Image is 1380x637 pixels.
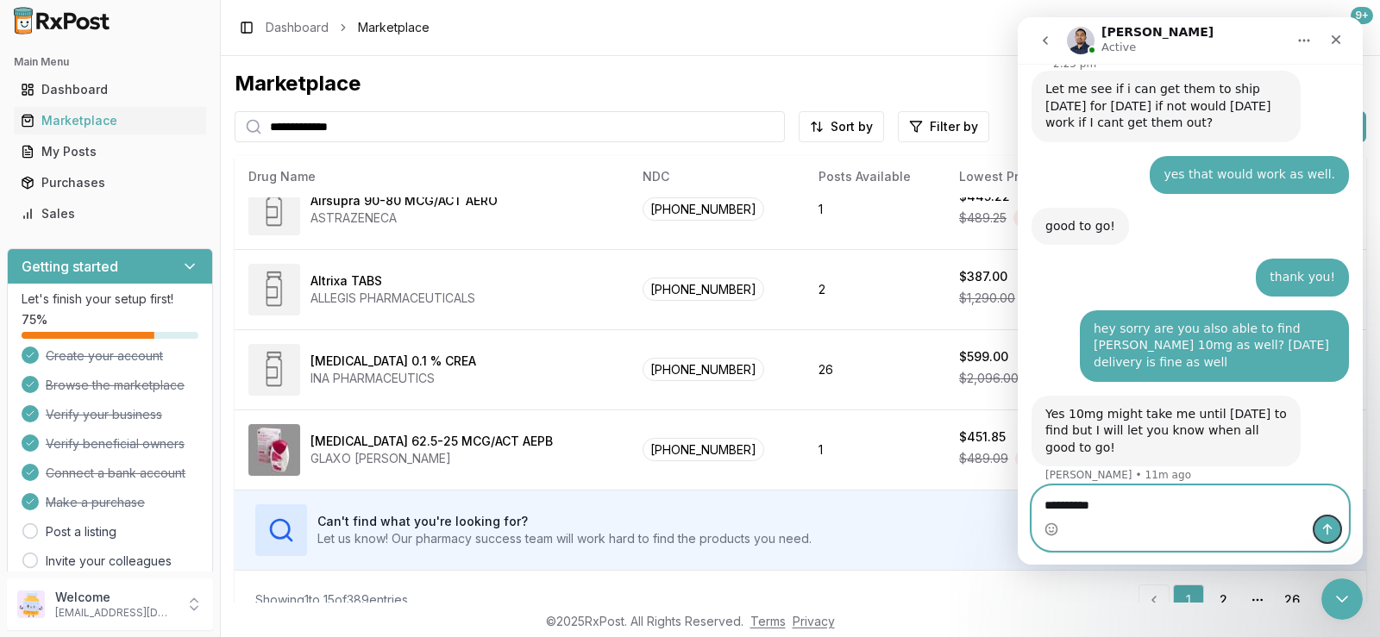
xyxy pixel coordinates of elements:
th: NDC [629,156,804,197]
div: ALLEGIS PHARMACEUTICALS [310,290,475,307]
button: My Posts [7,138,213,165]
div: Purchases [21,174,199,191]
span: $489.09 [959,450,1008,467]
a: Purchases [14,167,206,198]
td: 1 [805,169,945,249]
div: $451.85 [959,428,1006,446]
div: My Posts [21,143,199,160]
p: Let's finish your setup first! [22,290,198,308]
img: Anoro Ellipta 62.5-25 MCG/ACT AEPB [248,424,300,476]
div: ASTRAZENECA [310,209,498,227]
button: Sales [7,200,213,228]
nav: pagination [1138,584,1345,615]
div: Showing 1 to 15 of 389 entries [255,591,408,609]
a: Dashboard [14,74,206,105]
div: [MEDICAL_DATA] 0.1 % CREA [310,353,476,370]
a: Invite your colleagues [46,553,172,570]
div: Dashboard [21,81,199,98]
a: 2 [1207,584,1239,615]
div: Marketplace [235,70,1366,97]
div: Altrixa TABS [310,272,382,290]
span: Make a purchase [46,494,145,511]
a: Go to next page [1311,584,1345,615]
p: Welcome [55,589,175,606]
span: Connect a bank account [46,465,185,482]
td: 26 [805,329,945,409]
a: Terms [750,614,786,628]
div: Airsupra 90-80 MCG/ACT AERO [310,192,498,209]
iframe: Intercom live chat [1321,578,1363,620]
img: User avatar [17,590,45,618]
span: $2,096.00 [959,370,1019,387]
a: Post a listing [46,523,116,540]
a: 1 [1173,584,1204,615]
span: Verify your business [46,406,162,423]
span: [PHONE_NUMBER] [643,197,764,221]
button: 9+ [1339,14,1366,41]
div: GLAXO [PERSON_NAME] [310,450,553,467]
button: Filter by [898,111,989,142]
span: $489.25 [959,209,1007,227]
span: [PHONE_NUMBER] [643,358,764,381]
h2: Main Menu [14,55,206,69]
a: My Posts [14,136,206,167]
th: Drug Name [235,156,629,197]
div: $387.00 [959,268,1007,285]
img: Airsupra 90-80 MCG/ACT AERO [248,184,300,235]
td: 2 [805,249,945,329]
span: $1,290.00 [959,290,1015,307]
span: Create your account [46,347,163,365]
span: Sort by [831,118,873,135]
div: Up to 8 % off [1015,449,1097,468]
div: $599.00 [959,348,1008,365]
button: Purchases [7,169,213,197]
span: [PHONE_NUMBER] [643,438,764,461]
th: Posts Available [805,156,945,197]
button: Marketplace [7,107,213,134]
span: Verify beneficial owners [46,435,185,453]
span: Marketplace [358,19,430,36]
div: Marketplace [21,112,199,129]
p: Let us know! Our pharmacy success team will work hard to find the products you need. [317,530,812,547]
span: Browse the marketplace [46,377,185,394]
h3: Getting started [22,256,118,277]
button: Sort by [799,111,884,142]
p: [EMAIL_ADDRESS][DOMAIN_NAME] [55,606,175,620]
div: INA PHARMACEUTICS [310,370,476,387]
a: Sales [14,198,206,229]
div: Sales [21,205,199,222]
a: Dashboard [266,19,329,36]
td: 1 [805,409,945,490]
th: Lowest Price Available [945,156,1157,197]
span: 75 % [22,311,47,328]
img: Amcinonide 0.1 % CREA [248,344,300,396]
a: 26 [1276,584,1308,615]
img: RxPost Logo [7,7,117,34]
span: [PHONE_NUMBER] [643,278,764,301]
a: Marketplace [14,105,206,136]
